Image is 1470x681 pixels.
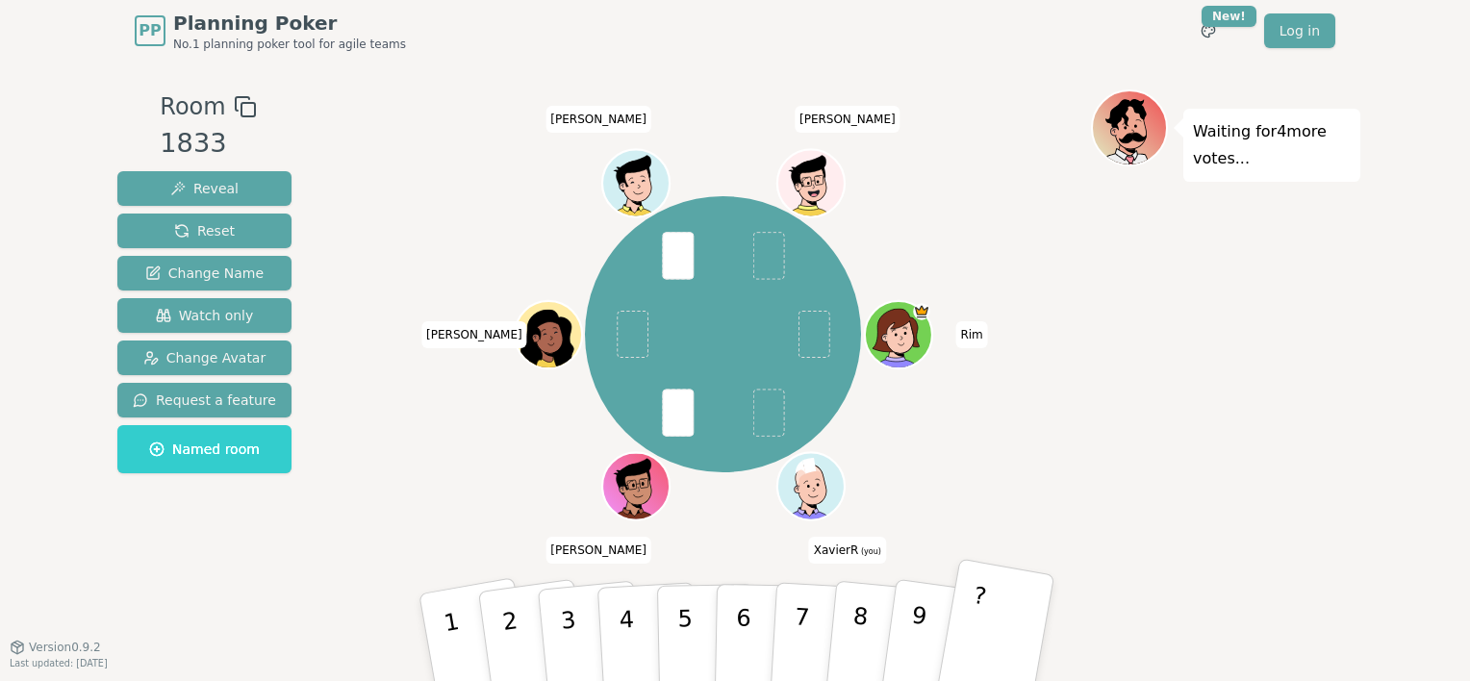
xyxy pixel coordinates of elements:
[133,391,276,410] span: Request a feature
[160,89,225,124] span: Room
[809,537,886,564] span: Click to change your name
[1202,6,1256,27] div: New!
[1193,118,1351,172] p: Waiting for 4 more votes...
[10,640,101,655] button: Version0.9.2
[143,348,266,367] span: Change Avatar
[955,321,987,348] span: Click to change your name
[545,106,651,133] span: Click to change your name
[149,440,260,459] span: Named room
[421,321,527,348] span: Click to change your name
[117,298,291,333] button: Watch only
[29,640,101,655] span: Version 0.9.2
[795,106,900,133] span: Click to change your name
[170,179,239,198] span: Reveal
[174,221,235,240] span: Reset
[117,340,291,375] button: Change Avatar
[117,214,291,248] button: Reset
[135,10,406,52] a: PPPlanning PokerNo.1 planning poker tool for agile teams
[779,454,843,517] button: Click to change your avatar
[173,37,406,52] span: No.1 planning poker tool for agile teams
[117,171,291,206] button: Reveal
[145,264,264,283] span: Change Name
[1264,13,1335,48] a: Log in
[117,425,291,473] button: Named room
[160,124,256,164] div: 1833
[156,306,254,325] span: Watch only
[10,658,108,668] span: Last updated: [DATE]
[1191,13,1226,48] button: New!
[545,537,651,564] span: Click to change your name
[117,383,291,417] button: Request a feature
[913,303,930,320] span: Rim is the host
[858,547,881,556] span: (you)
[139,19,161,42] span: PP
[117,256,291,290] button: Change Name
[173,10,406,37] span: Planning Poker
